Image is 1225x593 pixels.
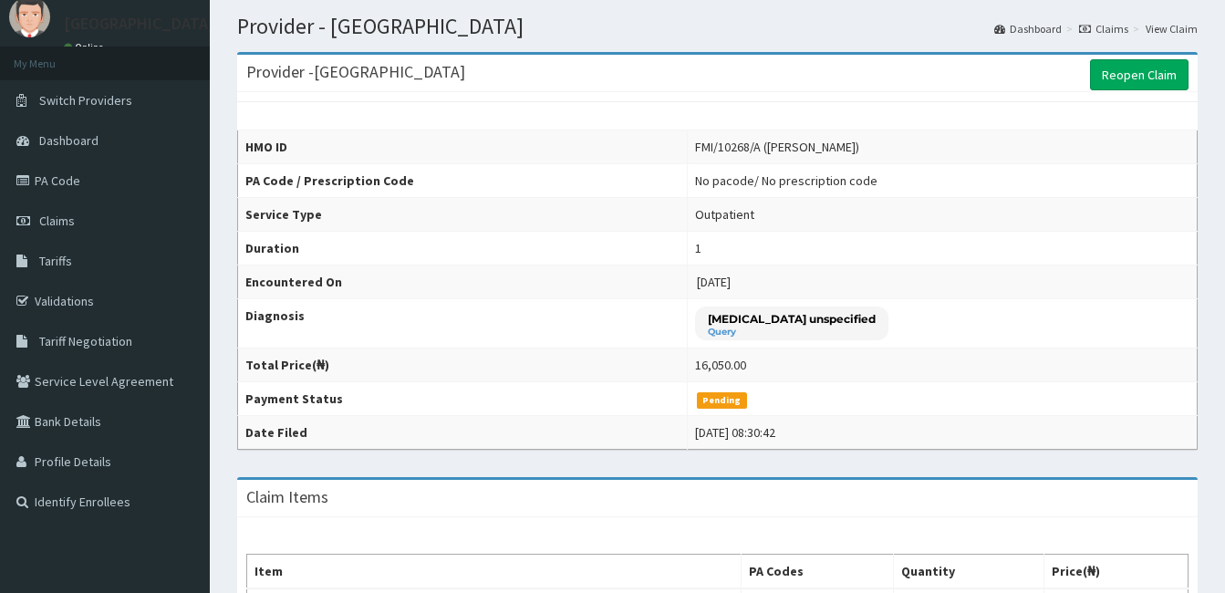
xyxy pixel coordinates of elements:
span: Pending [697,392,747,409]
div: No pacode / No prescription code [695,172,877,190]
th: Price(₦) [1043,555,1188,589]
a: Claims [1079,21,1128,36]
p: [MEDICAL_DATA] unspecified [708,311,876,327]
th: Total Price(₦) [238,349,688,382]
th: HMO ID [238,130,688,164]
span: Claims [39,213,75,229]
a: Reopen Claim [1090,59,1189,90]
th: PA Codes [742,555,894,589]
a: Dashboard [994,21,1062,36]
th: PA Code / Prescription Code [238,164,688,198]
th: Date Filed [238,416,688,450]
div: 1 [695,239,701,257]
span: Dashboard [39,132,99,149]
th: Payment Status [238,382,688,416]
div: [DATE] 08:30:42 [695,423,775,442]
h1: Provider - [GEOGRAPHIC_DATA] [237,15,1198,38]
th: Service Type [238,198,688,232]
small: Query [708,328,876,337]
th: Duration [238,232,688,265]
span: Switch Providers [39,92,132,109]
p: [GEOGRAPHIC_DATA] [64,16,214,32]
div: FMI/10268/A ([PERSON_NAME]) [695,138,859,156]
th: Diagnosis [238,299,688,349]
th: Item [247,555,742,589]
th: Encountered On [238,265,688,299]
div: 16,050.00 [695,356,746,374]
div: Outpatient [695,205,754,224]
a: Online [64,41,108,54]
span: [DATE] [697,274,731,290]
th: Quantity [893,555,1043,589]
h3: Provider - [GEOGRAPHIC_DATA] [246,64,465,80]
span: Tariff Negotiation [39,333,132,349]
a: View Claim [1146,21,1198,36]
h3: Claim Items [246,489,328,505]
span: Tariffs [39,253,72,269]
